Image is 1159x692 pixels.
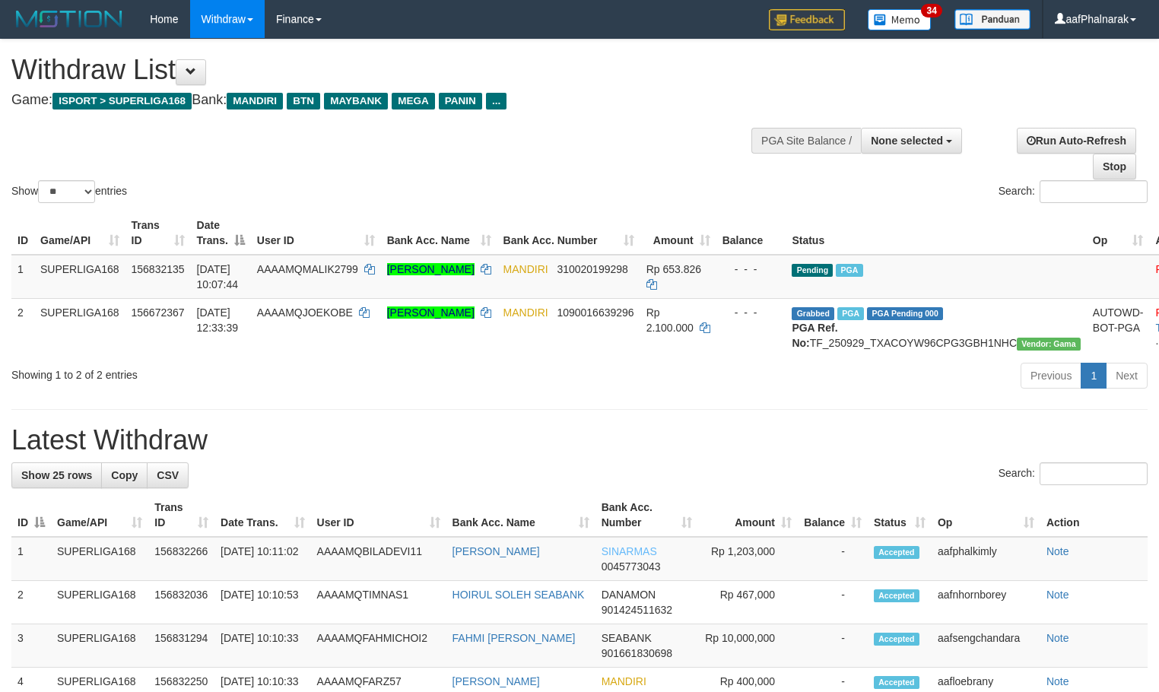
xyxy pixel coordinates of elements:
[798,537,868,581] td: -
[214,581,311,624] td: [DATE] 10:10:53
[698,494,798,537] th: Amount: activate to sort column ascending
[51,537,148,581] td: SUPERLIGA168
[11,581,51,624] td: 2
[602,545,657,557] span: SINARMAS
[257,263,358,275] span: AAAAMQMALIK2799
[503,263,548,275] span: MANDIRI
[602,589,656,601] span: DANAMON
[387,263,475,275] a: [PERSON_NAME]
[324,93,388,110] span: MAYBANK
[954,9,1030,30] img: panduan.png
[197,306,239,334] span: [DATE] 12:33:39
[921,4,941,17] span: 34
[452,545,540,557] a: [PERSON_NAME]
[716,211,786,255] th: Balance
[1087,298,1150,357] td: AUTOWD-BOT-PGA
[11,93,757,108] h4: Game: Bank:
[486,93,506,110] span: ...
[497,211,640,255] th: Bank Acc. Number: activate to sort column ascending
[214,537,311,581] td: [DATE] 10:11:02
[868,9,932,30] img: Button%20Memo.svg
[452,675,540,687] a: [PERSON_NAME]
[874,546,919,559] span: Accepted
[34,211,125,255] th: Game/API: activate to sort column ascending
[1046,675,1069,687] a: Note
[1040,462,1148,485] input: Search:
[1081,363,1107,389] a: 1
[792,264,833,277] span: Pending
[251,211,381,255] th: User ID: activate to sort column ascending
[722,262,780,277] div: - - -
[602,604,672,616] span: Copy 901424511632 to clipboard
[1046,632,1069,644] a: Note
[11,255,34,299] td: 1
[191,211,251,255] th: Date Trans.: activate to sort column descending
[932,494,1040,537] th: Op: activate to sort column ascending
[868,494,932,537] th: Status: activate to sort column ascending
[148,537,214,581] td: 156832266
[148,624,214,668] td: 156831294
[1087,211,1150,255] th: Op: activate to sort column ascending
[786,298,1086,357] td: TF_250929_TXACOYW96CPG3GBH1NHC
[21,469,92,481] span: Show 25 rows
[861,128,962,154] button: None selected
[932,537,1040,581] td: aafphalkimly
[836,264,862,277] span: Marked by aafsoycanthlai
[34,255,125,299] td: SUPERLIGA168
[11,624,51,668] td: 3
[452,632,576,644] a: FAHMI [PERSON_NAME]
[148,494,214,537] th: Trans ID: activate to sort column ascending
[1021,363,1081,389] a: Previous
[557,306,633,319] span: Copy 1090016639296 to clipboard
[837,307,864,320] span: Marked by aafsengchandara
[1040,494,1148,537] th: Action
[381,211,497,255] th: Bank Acc. Name: activate to sort column ascending
[227,93,283,110] span: MANDIRI
[197,263,239,290] span: [DATE] 10:07:44
[798,494,868,537] th: Balance: activate to sort column ascending
[392,93,435,110] span: MEGA
[646,306,694,334] span: Rp 2.100.000
[11,425,1148,456] h1: Latest Withdraw
[640,211,716,255] th: Amount: activate to sort column ascending
[157,469,179,481] span: CSV
[798,581,868,624] td: -
[387,306,475,319] a: [PERSON_NAME]
[1046,545,1069,557] a: Note
[874,633,919,646] span: Accepted
[214,494,311,537] th: Date Trans.: activate to sort column ascending
[646,263,701,275] span: Rp 653.826
[11,462,102,488] a: Show 25 rows
[287,93,320,110] span: BTN
[311,581,446,624] td: AAAAMQTIMNAS1
[698,537,798,581] td: Rp 1,203,000
[786,211,1086,255] th: Status
[798,624,868,668] td: -
[132,263,185,275] span: 156832135
[751,128,861,154] div: PGA Site Balance /
[311,624,446,668] td: AAAAMQFAHMICHOI2
[452,589,585,601] a: HOIRUL SOLEH SEABANK
[602,675,646,687] span: MANDIRI
[148,581,214,624] td: 156832036
[867,307,943,320] span: PGA Pending
[932,581,1040,624] td: aafnhornborey
[311,494,446,537] th: User ID: activate to sort column ascending
[792,322,837,349] b: PGA Ref. No:
[51,624,148,668] td: SUPERLIGA168
[51,581,148,624] td: SUPERLIGA168
[792,307,834,320] span: Grabbed
[11,298,34,357] td: 2
[446,494,595,537] th: Bank Acc. Name: activate to sort column ascending
[602,647,672,659] span: Copy 901661830698 to clipboard
[602,560,661,573] span: Copy 0045773043 to clipboard
[11,537,51,581] td: 1
[34,298,125,357] td: SUPERLIGA168
[11,180,127,203] label: Show entries
[871,135,943,147] span: None selected
[52,93,192,110] span: ISPORT > SUPERLIGA168
[1093,154,1136,179] a: Stop
[999,462,1148,485] label: Search:
[503,306,548,319] span: MANDIRI
[132,306,185,319] span: 156672367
